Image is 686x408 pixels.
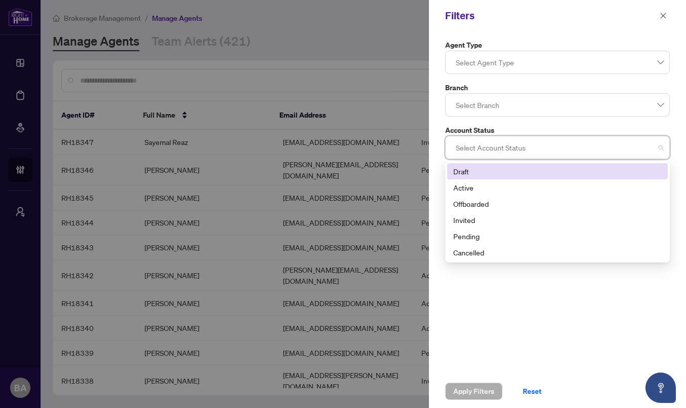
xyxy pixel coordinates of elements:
[453,198,662,209] div: Offboarded
[447,244,668,261] div: Cancelled
[645,373,676,403] button: Open asap
[453,182,662,193] div: Active
[445,125,670,136] label: Account Status
[447,228,668,244] div: Pending
[445,383,502,400] button: Apply Filters
[447,163,668,179] div: Draft
[447,196,668,212] div: Offboarded
[453,247,662,258] div: Cancelled
[453,166,662,177] div: Draft
[445,40,670,51] label: Agent Type
[447,212,668,228] div: Invited
[523,383,541,399] span: Reset
[447,179,668,196] div: Active
[445,82,670,93] label: Branch
[445,8,657,23] div: Filters
[453,214,662,226] div: Invited
[660,12,667,19] span: close
[453,231,662,242] div: Pending
[515,383,550,400] button: Reset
